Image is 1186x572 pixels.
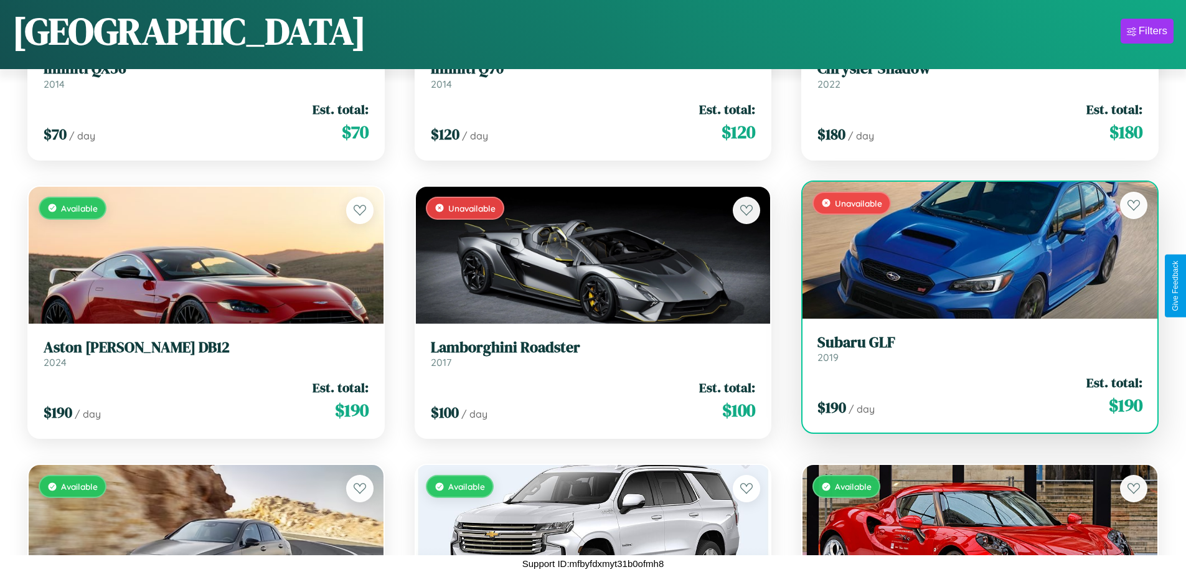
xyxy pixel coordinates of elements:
[817,334,1142,352] h3: Subaru GLF
[75,408,101,420] span: / day
[849,403,875,415] span: / day
[699,378,755,396] span: Est. total:
[448,203,496,213] span: Unavailable
[431,60,756,78] h3: Infiniti Q70
[522,555,664,572] p: Support ID: mfbyfdxmyt31b0ofmh8
[1086,100,1142,118] span: Est. total:
[448,481,485,492] span: Available
[817,60,1142,78] h3: Chrysler Shadow
[1121,19,1174,44] button: Filters
[313,100,369,118] span: Est. total:
[44,60,369,78] h3: Infiniti QX56
[835,481,872,492] span: Available
[817,124,845,144] span: $ 180
[431,339,756,357] h3: Lamborghini Roadster
[431,402,459,423] span: $ 100
[12,6,366,57] h1: [GEOGRAPHIC_DATA]
[461,408,487,420] span: / day
[61,203,98,213] span: Available
[722,398,755,423] span: $ 100
[342,120,369,144] span: $ 70
[44,356,67,368] span: 2024
[431,124,459,144] span: $ 120
[44,402,72,423] span: $ 190
[817,78,840,90] span: 2022
[817,334,1142,364] a: Subaru GLF2019
[44,60,369,90] a: Infiniti QX562014
[1139,25,1167,37] div: Filters
[835,198,882,209] span: Unavailable
[431,78,452,90] span: 2014
[335,398,369,423] span: $ 190
[817,60,1142,90] a: Chrysler Shadow2022
[817,397,846,418] span: $ 190
[431,339,756,369] a: Lamborghini Roadster2017
[44,339,369,369] a: Aston [PERSON_NAME] DB122024
[722,120,755,144] span: $ 120
[1109,120,1142,144] span: $ 180
[1109,393,1142,418] span: $ 190
[431,356,451,368] span: 2017
[313,378,369,396] span: Est. total:
[817,351,839,363] span: 2019
[848,129,874,142] span: / day
[69,129,95,142] span: / day
[1171,261,1180,311] div: Give Feedback
[44,124,67,144] span: $ 70
[44,78,65,90] span: 2014
[462,129,488,142] span: / day
[431,60,756,90] a: Infiniti Q702014
[1086,373,1142,391] span: Est. total:
[699,100,755,118] span: Est. total:
[61,481,98,492] span: Available
[44,339,369,357] h3: Aston [PERSON_NAME] DB12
